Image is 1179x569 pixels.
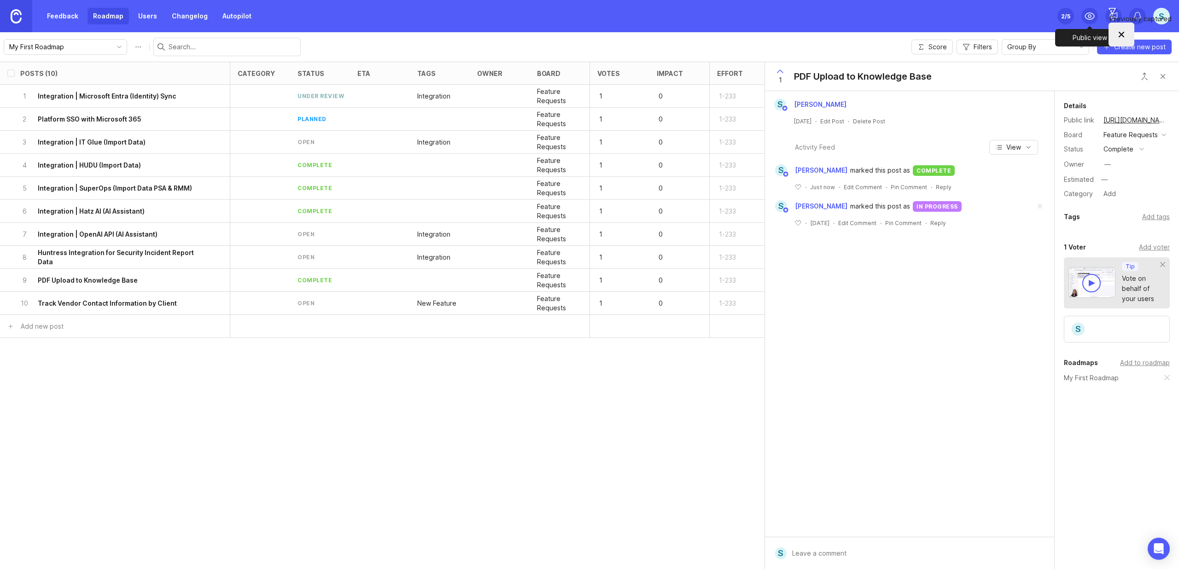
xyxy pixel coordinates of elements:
div: Details [1064,100,1086,111]
div: S [1071,322,1086,337]
div: Pin Comment [885,219,922,227]
h6: Integration | OpenAI API (AI Assistant) [38,230,158,239]
div: Integration [417,230,450,239]
div: 2 /5 [1061,10,1070,23]
button: Filters [957,40,998,54]
div: Board [1064,130,1096,140]
div: open [298,230,315,238]
p: 2 [20,115,29,124]
h6: Integration | SuperOps (Import Data PSA & RMM) [38,184,192,193]
div: in progress [913,201,962,212]
div: Integration [417,138,450,147]
div: Open Intercom Messenger [1148,538,1170,560]
span: [PERSON_NAME] [795,201,847,211]
div: complete [913,165,955,176]
input: My First Roadmap [9,42,111,52]
div: Public link [1064,115,1096,125]
p: 9 [20,276,29,285]
img: Canny Home [11,9,22,23]
h6: Integration | Microsoft Entra (Identity) Sync [38,92,176,101]
p: New Feature [417,299,456,308]
div: Add to roadmap [1120,358,1170,368]
a: S[PERSON_NAME] [770,164,850,176]
a: My First Roadmap [1064,373,1119,383]
a: S[PERSON_NAME] [770,200,850,212]
h6: Integration | HUDU (Import Data) [38,161,141,170]
p: 3 [20,138,29,147]
a: Changelog [166,8,213,24]
div: Delete Post [853,117,885,125]
div: PDF Upload to Knowledge Base [794,70,932,83]
div: Add [1101,188,1119,200]
button: S [1153,8,1170,24]
p: 8 [20,253,29,262]
p: 0 [657,274,685,287]
img: member badge [782,105,788,112]
p: 0 [657,159,685,172]
div: Public view [1055,29,1124,46]
p: 1 [597,90,626,103]
div: Feature Requests [537,202,582,221]
div: Effort [717,70,743,77]
button: 7Integration | OpenAI API (AI Assistant) [20,223,204,245]
h6: Huntress Integration for Security Incident Report Data [38,248,204,267]
svg: toggle icon [112,43,127,51]
div: · [848,117,849,125]
span: Create new post [1114,42,1166,52]
div: Add voter [1139,242,1170,252]
p: Feature Requests [537,271,582,290]
div: Impact [657,70,683,77]
p: Integration [417,92,450,101]
button: Score [911,40,953,54]
div: Reply [936,183,951,191]
p: 1-233 [717,90,746,103]
div: · [805,183,806,191]
div: · [931,183,932,191]
p: Feature Requests [537,133,582,151]
p: 1-233 [717,251,746,264]
div: open [298,138,315,146]
p: 10 [20,299,29,308]
p: Tip [1126,263,1135,270]
button: 2Platform SSO with Microsoft 365 [20,108,204,130]
div: Edit Comment [844,183,882,191]
div: open [298,299,315,307]
span: Filters [974,42,992,52]
div: Votes [597,70,620,77]
div: · [839,183,840,191]
h6: Track Vendor Contact Information by Client [38,299,177,308]
p: Feature Requests [537,248,582,267]
p: 1 [597,251,626,264]
p: 1-233 [717,136,746,149]
p: 6 [20,207,29,216]
div: status [298,70,324,77]
button: 1Integration | Microsoft Entra (Identity) Sync [20,85,204,107]
span: 1 [779,75,782,85]
p: Feature Requests [537,294,582,313]
h6: Integration | Hatz AI (AI Assistant) [38,207,145,216]
p: Integration [417,253,450,262]
div: eta [357,70,370,77]
div: toggle menu [1002,39,1089,55]
p: 1 [20,92,29,101]
p: 1-233 [717,297,746,310]
p: 1 [597,159,626,172]
button: 9PDF Upload to Knowledge Base [20,269,204,291]
button: Close button [1154,67,1172,86]
span: Just now [810,183,835,191]
div: Pin Comment [891,183,927,191]
span: Group By [1007,42,1036,52]
div: 1 Voter [1064,242,1086,253]
div: · [833,219,835,227]
div: — [1104,159,1111,169]
div: Feature Requests [537,110,582,128]
div: Reply [930,219,946,227]
a: Feedback [41,8,84,24]
p: 1-233 [717,113,746,126]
